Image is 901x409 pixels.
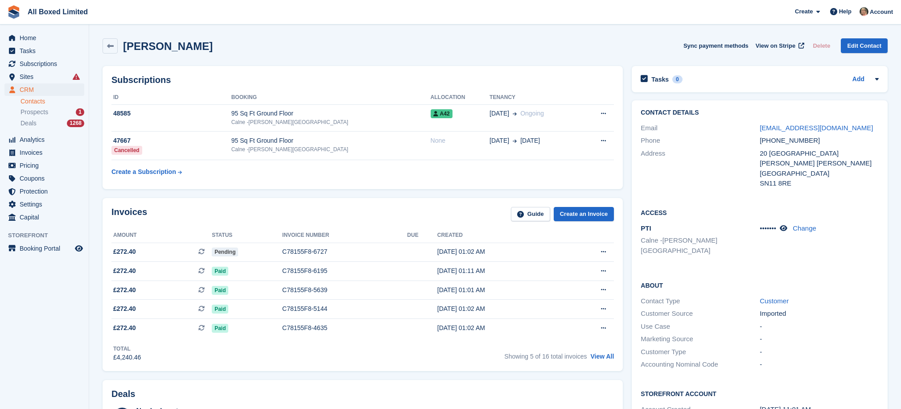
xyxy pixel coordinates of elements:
[4,133,84,146] a: menu
[809,38,834,53] button: Delete
[4,45,84,57] a: menu
[437,285,564,295] div: [DATE] 01:01 AM
[641,208,879,217] h2: Access
[21,107,84,117] a: Prospects 1
[111,75,614,85] h2: Subscriptions
[760,169,879,179] div: [GEOGRAPHIC_DATA]
[212,286,228,295] span: Paid
[839,7,852,16] span: Help
[841,38,888,53] a: Edit Contact
[282,323,407,333] div: C78155F8-4635
[4,172,84,185] a: menu
[21,108,48,116] span: Prospects
[4,58,84,70] a: menu
[21,119,37,128] span: Deals
[20,211,73,223] span: Capital
[760,297,789,305] a: Customer
[20,45,73,57] span: Tasks
[520,136,540,145] span: [DATE]
[7,5,21,19] img: stora-icon-8386f47178a22dfd0bd8f6a31ec36ba5ce8667c1dd55bd0f319d3a0aa187defe.svg
[4,159,84,172] a: menu
[282,247,407,256] div: C78155F8-6727
[431,109,453,118] span: A42
[760,178,879,189] div: SN11 8RE
[4,146,84,159] a: menu
[641,309,760,319] div: Customer Source
[111,164,182,180] a: Create a Subscription
[20,146,73,159] span: Invoices
[672,75,683,83] div: 0
[20,159,73,172] span: Pricing
[212,267,228,276] span: Paid
[641,296,760,306] div: Contact Type
[113,285,136,295] span: £272.40
[74,243,84,254] a: Preview store
[111,109,231,118] div: 48585
[111,228,212,243] th: Amount
[76,108,84,116] div: 1
[760,136,879,146] div: [PHONE_NUMBER]
[212,305,228,314] span: Paid
[20,32,73,44] span: Home
[111,167,176,177] div: Create a Subscription
[20,185,73,198] span: Protection
[641,235,760,256] li: Calne -[PERSON_NAME][GEOGRAPHIC_DATA]
[4,83,84,96] a: menu
[756,41,795,50] span: View on Stripe
[113,304,136,314] span: £272.40
[752,38,806,53] a: View on Stripe
[4,198,84,211] a: menu
[860,7,868,16] img: Sandie Mills
[760,124,873,132] a: [EMAIL_ADDRESS][DOMAIN_NAME]
[67,120,84,127] div: 1268
[437,323,564,333] div: [DATE] 01:02 AM
[4,70,84,83] a: menu
[760,334,879,344] div: -
[20,172,73,185] span: Coupons
[113,323,136,333] span: £272.40
[111,91,231,105] th: ID
[641,149,760,189] div: Address
[212,228,282,243] th: Status
[641,334,760,344] div: Marketing Source
[795,7,813,16] span: Create
[20,198,73,211] span: Settings
[212,324,228,333] span: Paid
[231,145,431,153] div: Calne -[PERSON_NAME][GEOGRAPHIC_DATA]
[641,109,879,116] h2: Contact Details
[793,224,816,232] a: Change
[111,146,142,155] div: Cancelled
[760,158,879,169] div: [PERSON_NAME] [PERSON_NAME]
[641,347,760,357] div: Customer Type
[4,242,84,255] a: menu
[760,322,879,332] div: -
[651,75,669,83] h2: Tasks
[21,119,84,128] a: Deals 1268
[4,185,84,198] a: menu
[870,8,893,17] span: Account
[231,109,431,118] div: 95 Sq Ft Ground Floor
[641,224,651,232] span: PTI
[8,231,89,240] span: Storefront
[113,266,136,276] span: £272.40
[282,304,407,314] div: C78155F8-5144
[554,207,614,222] a: Create an Invoice
[212,248,238,256] span: Pending
[431,91,490,105] th: Allocation
[490,91,582,105] th: Tenancy
[111,207,147,222] h2: Invoices
[760,309,879,319] div: Imported
[231,118,431,126] div: Calne -[PERSON_NAME][GEOGRAPHIC_DATA]
[20,133,73,146] span: Analytics
[4,32,84,44] a: menu
[590,353,614,360] a: View All
[20,83,73,96] span: CRM
[437,228,564,243] th: Created
[490,109,509,118] span: [DATE]
[520,110,544,117] span: Ongoing
[231,91,431,105] th: Booking
[111,389,135,399] h2: Deals
[20,242,73,255] span: Booking Portal
[111,136,231,145] div: 47667
[641,359,760,370] div: Accounting Nominal Code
